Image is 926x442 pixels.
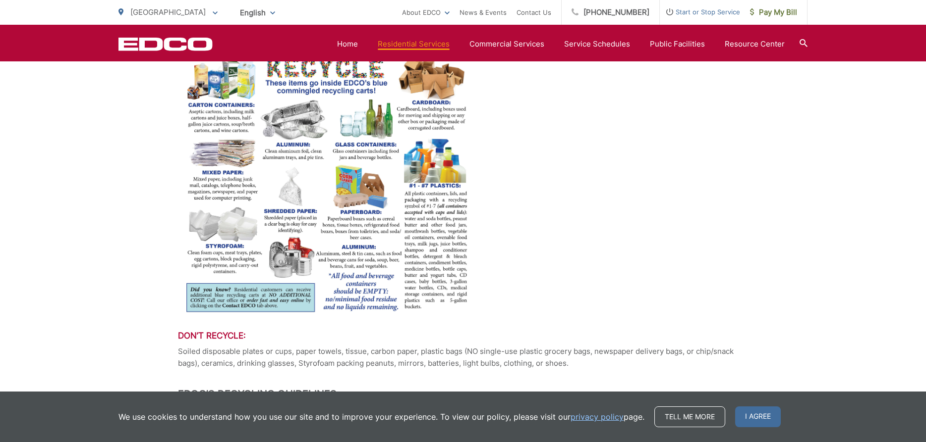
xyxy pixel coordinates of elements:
p: We use cookies to understand how you use our site and to improve your experience. To view our pol... [118,411,644,423]
a: Residential Services [378,38,450,50]
a: Service Schedules [564,38,630,50]
a: News & Events [460,6,507,18]
a: Contact Us [517,6,551,18]
a: Public Facilities [650,38,705,50]
a: EDCD logo. Return to the homepage. [118,37,213,51]
p: Soiled disposable plates or cups, paper towels, tissue, carbon paper, plastic bags (NO single-use... [178,345,748,369]
h3: Don’t Recycle: [178,331,748,341]
a: About EDCO [402,6,450,18]
span: English [232,4,283,21]
a: Resource Center [725,38,785,50]
img: image [178,53,475,315]
span: [GEOGRAPHIC_DATA] [130,7,206,17]
a: Home [337,38,358,50]
span: I agree [735,406,781,427]
a: Tell me more [654,406,725,427]
span: Pay My Bill [750,6,797,18]
a: privacy policy [571,411,624,423]
a: Commercial Services [469,38,544,50]
h2: EDCO’s Recycling Guidelines [178,388,748,400]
